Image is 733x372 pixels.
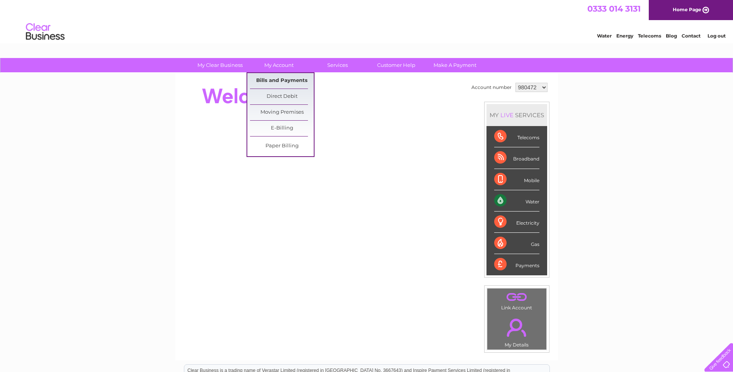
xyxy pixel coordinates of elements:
[494,233,539,254] div: Gas
[423,58,487,72] a: Make A Payment
[250,73,314,89] a: Bills and Payments
[247,58,311,72] a: My Account
[184,4,549,38] div: Clear Business is a trading name of Verastar Limited (registered in [GEOGRAPHIC_DATA] No. 3667643...
[587,4,641,14] a: 0333 014 3131
[188,58,252,72] a: My Clear Business
[364,58,428,72] a: Customer Help
[487,312,547,350] td: My Details
[494,126,539,147] div: Telecoms
[707,33,726,39] a: Log out
[597,33,612,39] a: Water
[487,288,547,312] td: Link Account
[494,169,539,190] div: Mobile
[494,254,539,275] div: Payments
[489,290,544,304] a: .
[489,314,544,341] a: .
[250,138,314,154] a: Paper Billing
[469,81,514,94] td: Account number
[682,33,701,39] a: Contact
[486,104,547,126] div: MY SERVICES
[26,20,65,44] img: logo.png
[666,33,677,39] a: Blog
[250,105,314,120] a: Moving Premises
[494,212,539,233] div: Electricity
[250,121,314,136] a: E-Billing
[494,147,539,169] div: Broadband
[638,33,661,39] a: Telecoms
[499,111,515,119] div: LIVE
[616,33,633,39] a: Energy
[494,190,539,212] div: Water
[250,89,314,104] a: Direct Debit
[306,58,369,72] a: Services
